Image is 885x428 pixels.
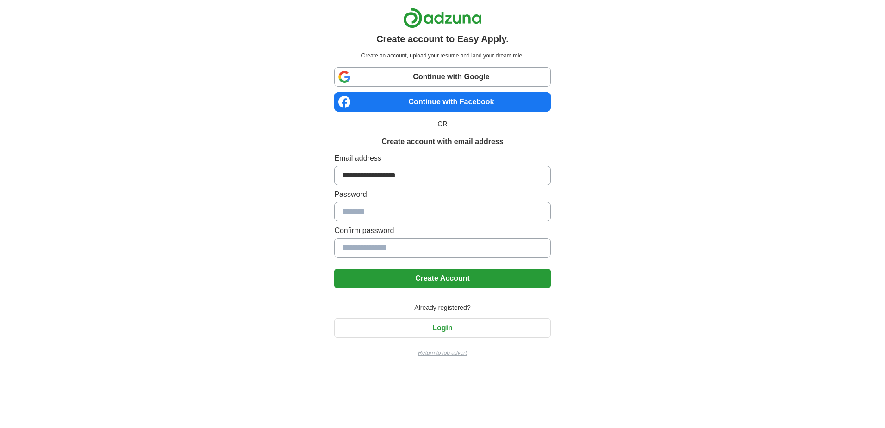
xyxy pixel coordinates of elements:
[334,225,550,236] label: Confirm password
[336,51,548,60] p: Create an account, upload your resume and land your dream role.
[334,324,550,332] a: Login
[334,189,550,200] label: Password
[432,119,453,129] span: OR
[334,67,550,87] a: Continue with Google
[403,7,482,28] img: Adzuna logo
[334,318,550,338] button: Login
[409,303,476,313] span: Already registered?
[334,349,550,357] a: Return to job advert
[334,92,550,112] a: Continue with Facebook
[381,136,503,147] h1: Create account with email address
[334,153,550,164] label: Email address
[334,269,550,288] button: Create Account
[376,32,509,46] h1: Create account to Easy Apply.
